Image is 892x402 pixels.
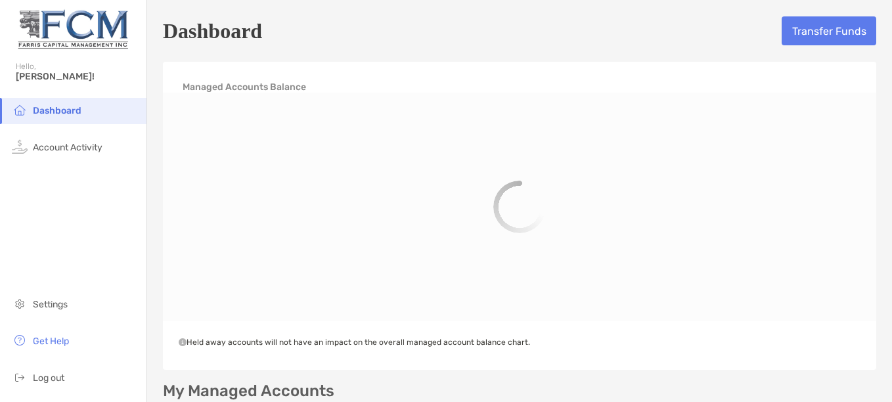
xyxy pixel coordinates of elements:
h5: Dashboard [163,16,262,46]
img: household icon [12,102,28,118]
img: get-help icon [12,332,28,348]
span: Dashboard [33,105,81,116]
img: activity icon [12,139,28,154]
span: Get Help [33,336,69,347]
span: Held away accounts will not have an impact on the overall managed account balance chart. [179,338,530,347]
button: Transfer Funds [782,16,876,45]
span: Settings [33,299,68,310]
h4: Managed Accounts Balance [183,81,306,93]
img: logout icon [12,369,28,385]
p: My Managed Accounts [163,383,334,399]
span: Log out [33,372,64,384]
img: settings icon [12,296,28,311]
span: [PERSON_NAME]! [16,71,139,82]
img: Zoe Logo [16,5,131,53]
span: Account Activity [33,142,102,153]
